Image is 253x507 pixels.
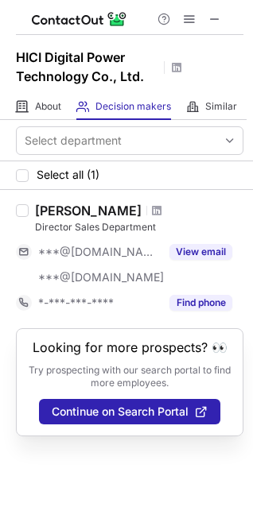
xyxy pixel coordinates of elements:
div: Select department [25,133,122,149]
span: Select all (1) [37,168,99,181]
span: ***@[DOMAIN_NAME] [38,270,164,284]
button: Continue on Search Portal [39,399,220,424]
span: Decision makers [95,100,171,113]
span: Similar [205,100,237,113]
button: Reveal Button [169,295,232,311]
img: ContactOut v5.3.10 [32,10,127,29]
span: Continue on Search Portal [52,405,189,418]
header: Looking for more prospects? 👀 [33,340,228,354]
span: About [35,100,61,113]
h1: HICI Digital Power Technology Co., Ltd. [16,48,159,86]
div: Director Sales Department [35,220,243,234]
span: ***@[DOMAIN_NAME] [38,245,160,259]
div: [PERSON_NAME] [35,203,142,219]
p: Try prospecting with our search portal to find more employees. [28,364,232,389]
button: Reveal Button [169,244,232,260]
